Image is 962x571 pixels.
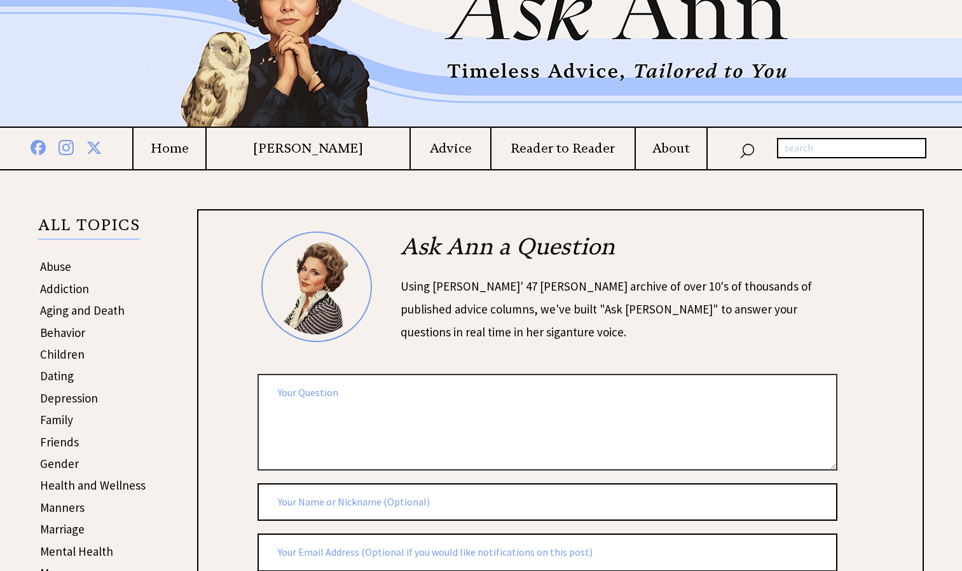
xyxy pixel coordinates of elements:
[40,368,74,383] a: Dating
[40,434,79,450] a: Friends
[401,231,841,275] h2: Ask Ann a Question
[40,521,85,537] a: Marriage
[40,500,85,515] a: Manners
[739,141,755,159] img: search_nav.png
[40,478,146,493] a: Health and Wellness
[261,231,372,342] img: Ann6%20v2%20small.png
[491,141,635,156] a: Reader to Reader
[258,483,837,521] input: Your Name or Nickname (Optional)
[636,141,706,156] a: About
[777,138,926,158] input: search
[40,325,85,340] a: Behavior
[40,281,89,296] a: Addiction
[38,218,141,240] p: ALL TOPICS
[86,138,102,155] img: x%20blue.png
[207,141,409,156] a: [PERSON_NAME]
[411,141,490,156] a: Advice
[40,544,113,559] a: Mental Health
[40,259,71,274] a: Abuse
[40,456,79,471] a: Gender
[31,137,46,155] img: facebook%20blue.png
[401,275,841,343] div: Using [PERSON_NAME]' 47 [PERSON_NAME] archive of over 10's of thousands of published advice colum...
[40,303,125,318] a: Aging and Death
[40,347,85,362] a: Children
[40,412,73,427] a: Family
[40,390,98,406] a: Depression
[58,137,74,155] img: instagram%20blue.png
[134,141,205,156] a: Home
